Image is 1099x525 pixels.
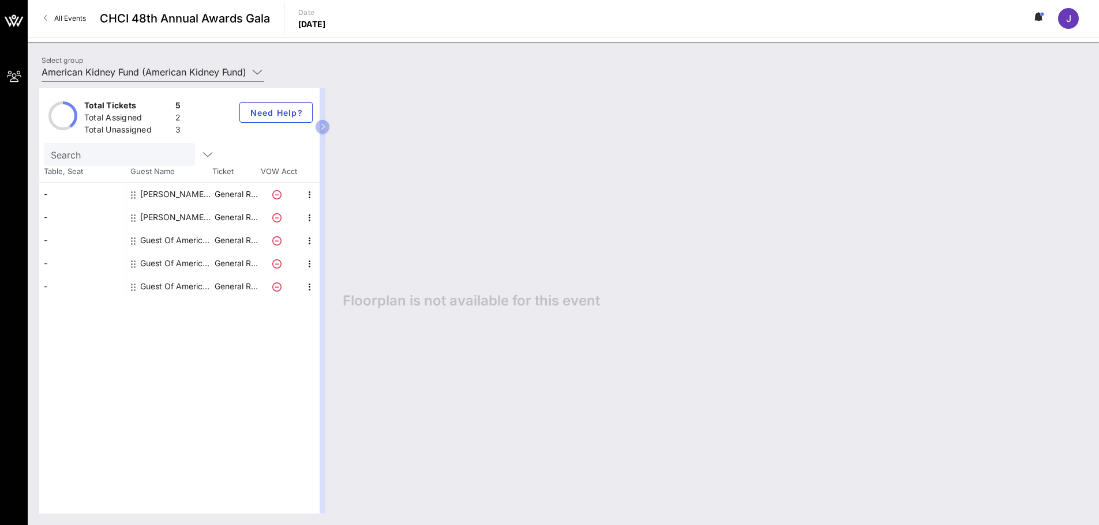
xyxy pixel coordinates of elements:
[84,112,171,126] div: Total Assigned
[39,252,126,275] div: -
[100,10,270,27] span: CHCI 48th Annual Awards Gala
[175,124,181,138] div: 3
[213,229,259,252] p: General R…
[39,166,126,177] span: Table, Seat
[213,252,259,275] p: General R…
[42,56,83,65] label: Select group
[37,9,93,28] a: All Events
[249,108,303,118] span: Need Help?
[212,166,258,177] span: Ticket
[140,206,213,229] div: Josie Gamez American Kidney Fund
[213,275,259,298] p: General R…
[175,112,181,126] div: 2
[140,229,213,252] div: Guest Of American Kidney Fund
[39,183,126,206] div: -
[140,183,213,206] div: Joselyn Carballo American Kidney Fund
[84,100,171,114] div: Total Tickets
[343,292,600,309] span: Floorplan is not available for this event
[298,18,326,30] p: [DATE]
[84,124,171,138] div: Total Unassigned
[298,7,326,18] p: Date
[213,206,259,229] p: General R…
[126,166,212,177] span: Guest Name
[239,102,313,123] button: Need Help?
[140,252,213,275] div: Guest Of American Kidney Fund
[1058,8,1079,29] div: J
[175,100,181,114] div: 5
[39,275,126,298] div: -
[39,229,126,252] div: -
[39,206,126,229] div: -
[1066,13,1071,24] span: J
[140,275,213,298] div: Guest Of American Kidney Fund
[213,183,259,206] p: General R…
[54,14,86,22] span: All Events
[258,166,299,177] span: VOW Acct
